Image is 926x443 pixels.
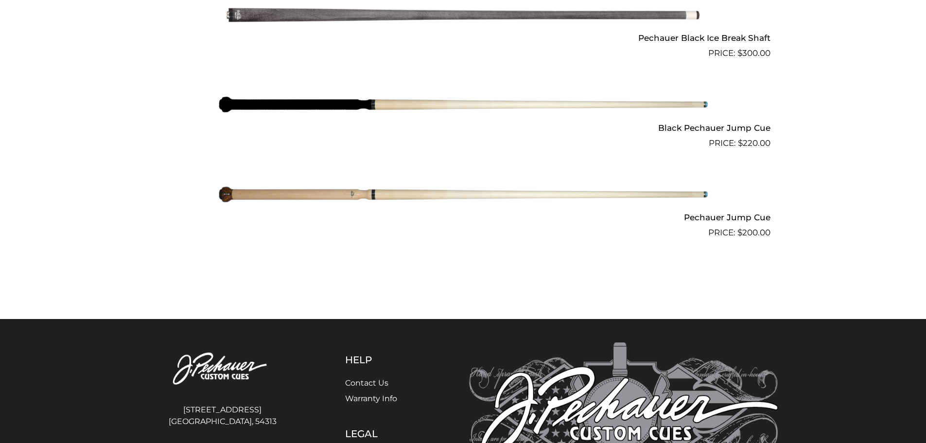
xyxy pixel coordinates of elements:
[148,400,297,431] address: [STREET_ADDRESS] [GEOGRAPHIC_DATA], 54313
[345,354,420,366] h5: Help
[345,378,388,388] a: Contact Us
[737,48,770,58] bdi: 300.00
[738,138,770,148] bdi: 220.00
[737,228,770,237] bdi: 200.00
[156,154,770,239] a: Pechauer Jump Cue $200.00
[218,154,709,235] img: Pechauer Jump Cue
[156,119,770,137] h2: Black Pechauer Jump Cue
[218,64,709,145] img: Black Pechauer Jump Cue
[156,64,770,149] a: Black Pechauer Jump Cue $220.00
[345,428,420,440] h5: Legal
[156,209,770,227] h2: Pechauer Jump Cue
[737,48,742,58] span: $
[738,138,743,148] span: $
[148,342,297,396] img: Pechauer Custom Cues
[345,394,397,403] a: Warranty Info
[156,29,770,47] h2: Pechauer Black Ice Break Shaft
[737,228,742,237] span: $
